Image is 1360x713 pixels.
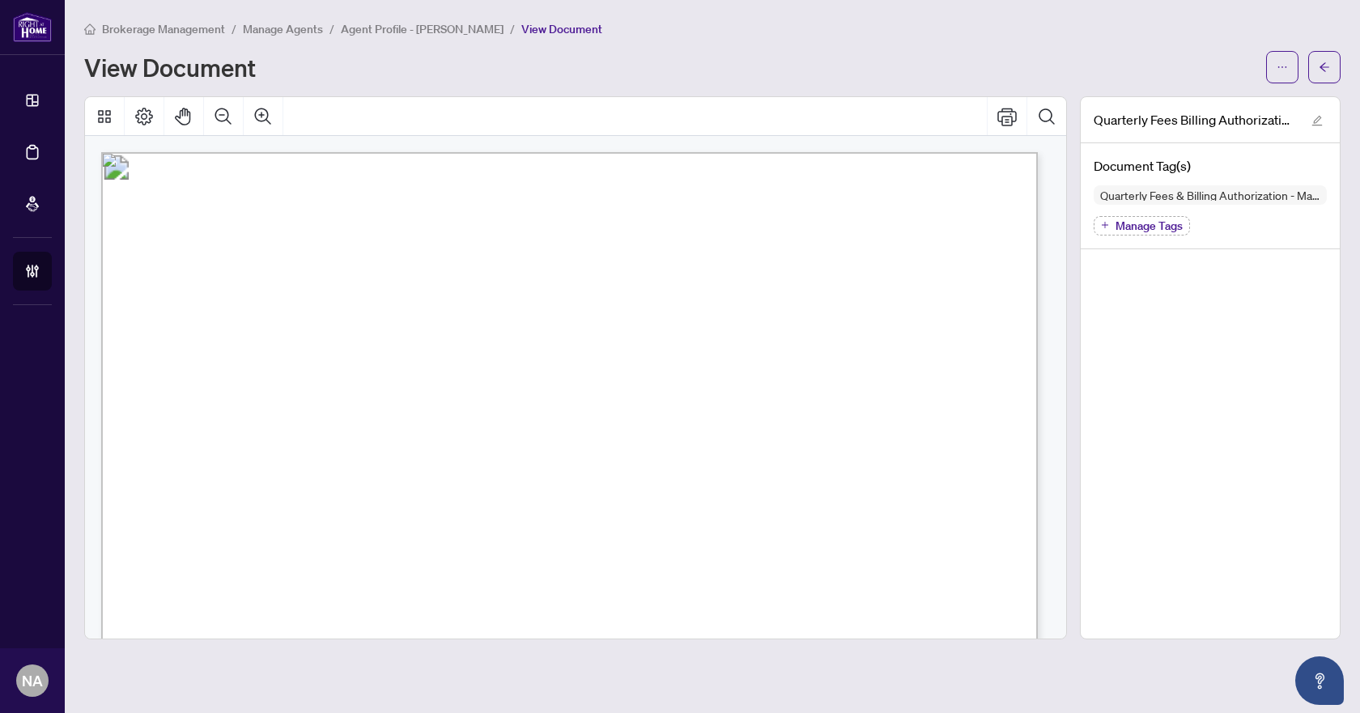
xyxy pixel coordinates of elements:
[1295,656,1344,705] button: Open asap
[1094,110,1296,129] span: Quarterly Fees Billing Authorization.pdf
[1094,156,1327,176] h4: Document Tag(s)
[1094,216,1190,236] button: Manage Tags
[1101,221,1109,229] span: plus
[1277,62,1288,73] span: ellipsis
[1094,189,1327,201] span: Quarterly Fees & Billing Authorization - Mandatory*
[341,22,504,36] span: Agent Profile - [PERSON_NAME]
[1319,62,1330,73] span: arrow-left
[510,19,515,38] li: /
[1116,220,1183,231] span: Manage Tags
[13,12,52,42] img: logo
[84,54,256,80] h1: View Document
[521,22,602,36] span: View Document
[329,19,334,38] li: /
[1311,115,1323,126] span: edit
[102,22,225,36] span: Brokerage Management
[232,19,236,38] li: /
[84,23,96,35] span: home
[22,669,43,692] span: NA
[243,22,323,36] span: Manage Agents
